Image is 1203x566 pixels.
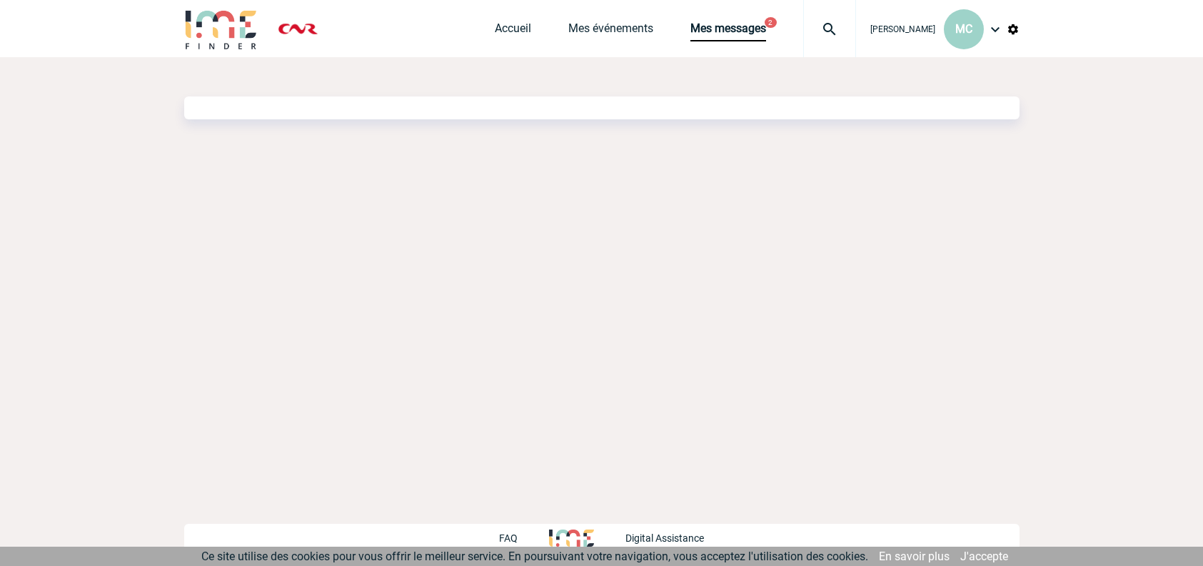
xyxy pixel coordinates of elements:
span: Ce site utilise des cookies pour vous offrir le meilleur service. En poursuivant votre navigation... [201,550,868,563]
span: [PERSON_NAME] [870,24,935,34]
a: J'accepte [960,550,1008,563]
p: Digital Assistance [625,532,704,544]
span: MC [955,22,972,36]
img: IME-Finder [184,9,258,49]
a: FAQ [499,530,549,544]
p: FAQ [499,532,518,544]
a: En savoir plus [879,550,950,563]
a: Accueil [495,21,531,41]
img: http://www.idealmeetingsevents.fr/ [549,530,593,547]
a: Mes messages [690,21,766,41]
a: Mes événements [568,21,653,41]
button: 2 [765,17,777,28]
